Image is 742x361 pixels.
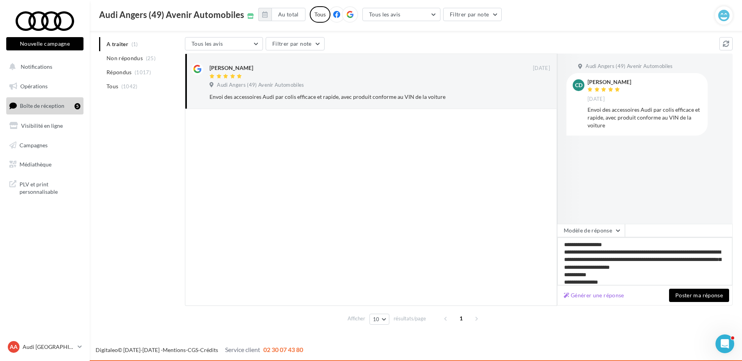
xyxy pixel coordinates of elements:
span: Tous les avis [192,40,223,47]
button: Filtrer par note [443,8,502,21]
button: Modèle de réponse [557,224,625,237]
span: 02 30 07 43 80 [263,346,303,353]
div: [PERSON_NAME] [588,79,631,85]
span: Audi Angers (49) Avenir Automobiles [99,11,244,19]
span: Opérations [20,83,48,89]
span: Audi Angers (49) Avenir Automobiles [217,82,304,89]
div: 5 [75,103,80,109]
a: Campagnes [5,137,85,154]
div: [PERSON_NAME] [209,64,253,72]
a: Opérations [5,78,85,95]
span: Répondus [107,68,132,76]
a: Boîte de réception5 [5,97,85,114]
div: Envoi des accessoires Audi par colis efficace et rapide, avec produit conforme au VIN de la voiture [209,93,499,101]
span: (25) [146,55,156,61]
span: 10 [373,316,380,322]
button: 10 [369,314,389,325]
button: Tous les avis [362,8,440,21]
span: Boîte de réception [20,102,64,109]
span: PLV et print personnalisable [20,179,80,196]
a: Digitaleo [96,347,118,353]
span: Service client [225,346,260,353]
button: Notifications [5,59,82,75]
span: Tous les avis [369,11,401,18]
button: Générer une réponse [561,291,627,300]
span: © [DATE]-[DATE] - - - [96,347,303,353]
a: PLV et print personnalisable [5,176,85,199]
button: Au total [272,8,305,21]
span: (1042) [121,83,138,89]
span: AA [10,343,18,351]
span: Médiathèque [20,161,51,168]
span: résultats/page [394,315,426,322]
span: (1017) [135,69,151,75]
a: Mentions [163,347,186,353]
button: Filtrer par note [266,37,325,50]
a: Médiathèque [5,156,85,173]
span: Non répondus [107,54,143,62]
a: AA Audi [GEOGRAPHIC_DATA] [6,340,83,354]
span: Campagnes [20,141,48,148]
span: Tous [107,82,118,90]
span: [DATE] [533,65,550,72]
button: Poster ma réponse [669,289,729,302]
span: Cd [575,81,582,89]
div: Envoi des accessoires Audi par colis efficace et rapide, avec produit conforme au VIN de la voiture [588,106,701,129]
iframe: Intercom live chat [715,334,734,353]
span: [DATE] [588,96,605,103]
p: Audi [GEOGRAPHIC_DATA] [23,343,75,351]
span: Afficher [348,315,365,322]
button: Nouvelle campagne [6,37,83,50]
button: Tous les avis [185,37,263,50]
button: Au total [258,8,305,21]
a: Crédits [200,347,218,353]
a: Visibilité en ligne [5,118,85,134]
span: Visibilité en ligne [21,122,63,129]
span: Audi Angers (49) Avenir Automobiles [586,63,673,70]
div: Tous [310,6,330,23]
span: 1 [455,312,467,325]
span: Notifications [21,63,52,70]
a: CGS [188,347,198,353]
